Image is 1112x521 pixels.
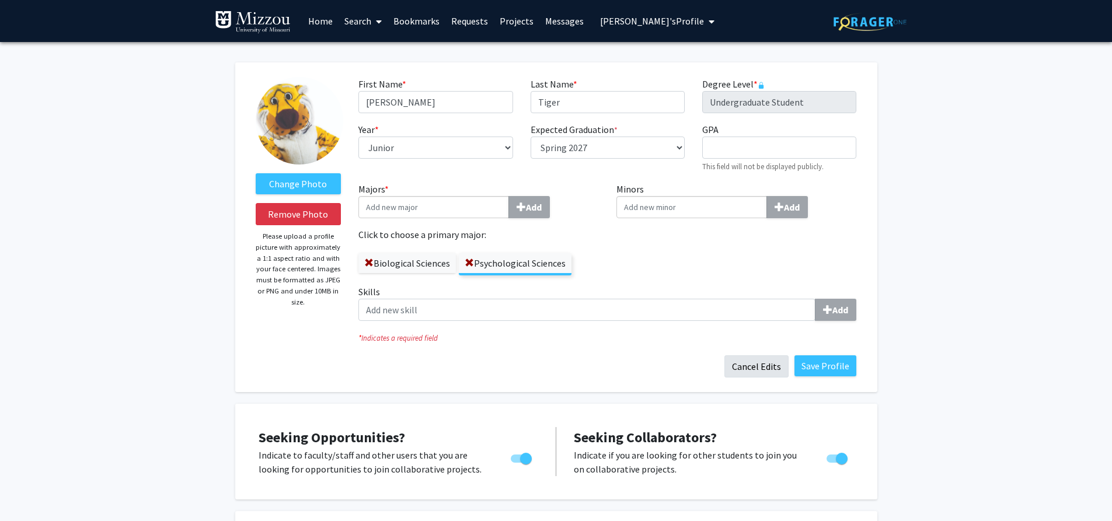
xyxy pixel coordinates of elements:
input: Majors*Add [358,196,509,218]
label: Last Name [531,77,577,91]
img: University of Missouri Logo [215,11,291,34]
b: Add [526,201,542,213]
a: Requests [445,1,494,41]
p: Indicate if you are looking for other students to join you on collaborative projects. [574,448,804,476]
label: First Name [358,77,406,91]
label: GPA [702,123,719,137]
button: Save Profile [794,355,856,376]
iframe: Chat [9,468,50,512]
label: Skills [358,285,856,321]
a: Search [339,1,388,41]
label: Majors [358,182,599,218]
label: Degree Level [702,77,765,91]
p: Please upload a profile picture with approximately a 1:1 aspect ratio and with your face centered... [256,231,341,307]
a: Bookmarks [388,1,445,41]
a: Projects [494,1,539,41]
button: Remove Photo [256,203,341,225]
small: This field will not be displayed publicly. [702,162,824,171]
span: Seeking Collaborators? [574,428,717,446]
svg: This information is provided and automatically updated by University of Missouri and is not edita... [758,82,765,89]
label: Minors [616,182,857,218]
label: Click to choose a primary major: [358,228,599,242]
button: Cancel Edits [724,355,789,377]
span: Seeking Opportunities? [259,428,405,446]
label: ChangeProfile Picture [256,173,341,194]
img: Profile Picture [256,77,343,165]
label: Year [358,123,379,137]
b: Add [832,304,848,316]
a: Home [302,1,339,41]
button: Minors [766,196,808,218]
button: Majors* [508,196,550,218]
img: ForagerOne Logo [834,13,907,31]
label: Psychological Sciences [459,253,571,273]
input: MinorsAdd [616,196,767,218]
a: Messages [539,1,590,41]
div: Toggle [822,448,854,466]
label: Expected Graduation [531,123,618,137]
input: SkillsAdd [358,299,815,321]
i: Indicates a required field [358,333,856,344]
label: Biological Sciences [358,253,456,273]
span: [PERSON_NAME]'s Profile [600,15,704,27]
p: Indicate to faculty/staff and other users that you are looking for opportunities to join collabor... [259,448,489,476]
div: Toggle [506,448,538,466]
button: Skills [815,299,856,321]
b: Add [784,201,800,213]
